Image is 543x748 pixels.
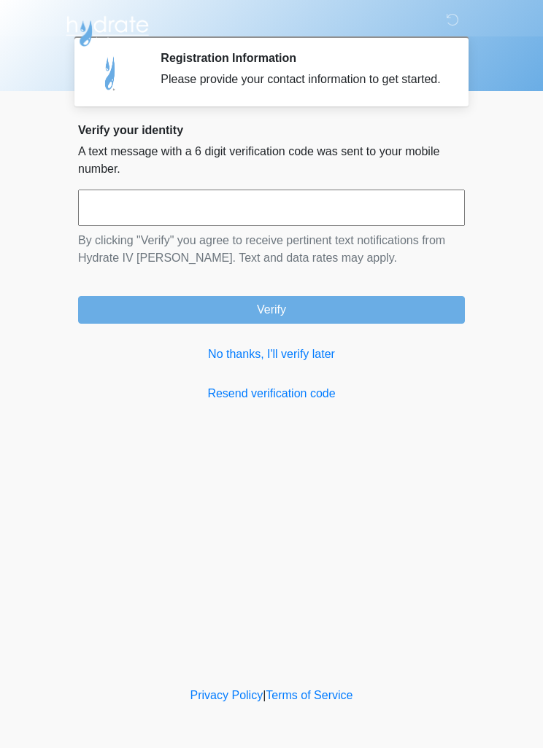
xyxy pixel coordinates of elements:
a: Privacy Policy [190,689,263,701]
a: | [263,689,266,701]
h2: Verify your identity [78,123,465,137]
img: Agent Avatar [89,51,133,95]
button: Verify [78,296,465,324]
div: Please provide your contact information to get started. [161,71,443,88]
a: Resend verification code [78,385,465,402]
a: No thanks, I'll verify later [78,346,465,363]
p: By clicking "Verify" you agree to receive pertinent text notifications from Hydrate IV [PERSON_NA... [78,232,465,267]
p: A text message with a 6 digit verification code was sent to your mobile number. [78,143,465,178]
a: Terms of Service [266,689,353,701]
img: Hydrate IV Bar - Chandler Logo [63,11,151,47]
